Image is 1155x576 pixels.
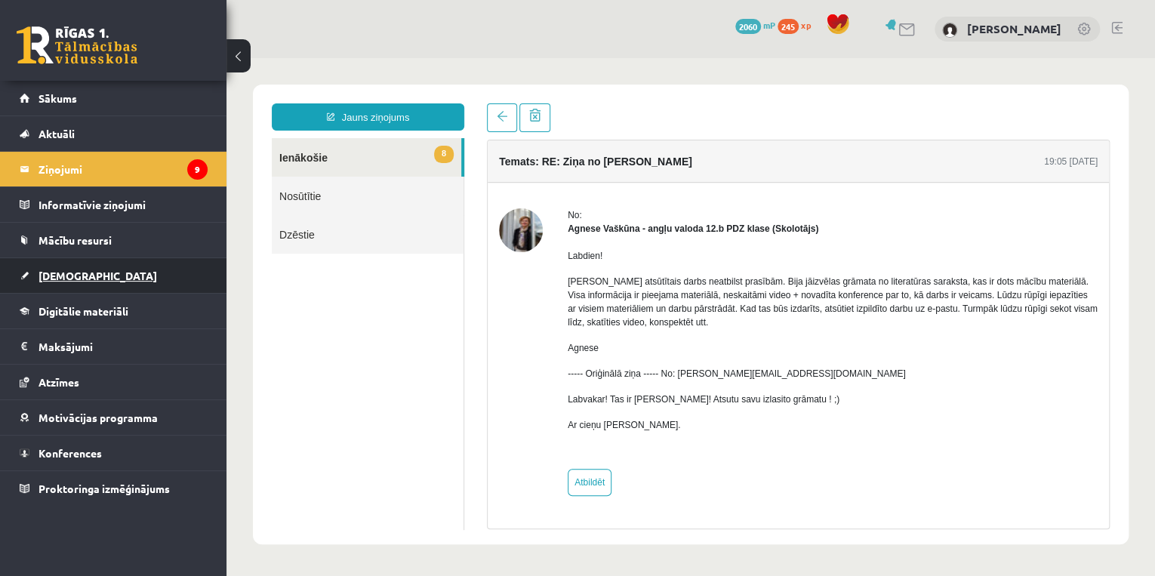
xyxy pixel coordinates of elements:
img: Agnese Vaškūna - angļu valoda 12.b PDZ klase [273,150,316,194]
span: Konferences [38,446,102,460]
a: Motivācijas programma [20,400,208,435]
a: Ziņojumi9 [20,152,208,186]
span: Motivācijas programma [38,411,158,424]
a: Proktoringa izmēģinājums [20,471,208,506]
h4: Temats: RE: Ziņa no [PERSON_NAME] [273,97,466,109]
a: [DEMOGRAPHIC_DATA] [20,258,208,293]
a: Mācību resursi [20,223,208,257]
a: 245 xp [778,19,818,31]
div: 19:05 [DATE] [818,97,871,110]
span: 245 [778,19,799,34]
span: Mācību resursi [38,233,112,247]
a: Nosūtītie [45,119,237,157]
span: xp [801,19,811,31]
span: Sākums [38,91,77,105]
p: Agnese [341,283,871,297]
a: Maksājumi [20,329,208,364]
span: 2060 [735,19,761,34]
legend: Maksājumi [38,329,208,364]
span: Aktuāli [38,127,75,140]
span: Atzīmes [38,375,79,389]
a: Sākums [20,81,208,116]
a: Atzīmes [20,365,208,399]
a: [PERSON_NAME] [967,21,1061,36]
p: Labvakar! Tas ir [PERSON_NAME]! Atsutu savu izlasito grāmatu ! ;) [341,334,871,348]
legend: Ziņojumi [38,152,208,186]
legend: Informatīvie ziņojumi [38,187,208,222]
img: Nikolass Gabriūns [942,23,957,38]
span: Digitālie materiāli [38,304,128,318]
a: Jauns ziņojums [45,45,238,72]
a: Konferences [20,436,208,470]
a: Digitālie materiāli [20,294,208,328]
span: mP [763,19,775,31]
span: 8 [208,88,227,105]
p: ----- Oriģinālā ziņa ----- No: [PERSON_NAME][EMAIL_ADDRESS][DOMAIN_NAME] [341,309,871,322]
a: 8Ienākošie [45,80,235,119]
a: Dzēstie [45,157,237,196]
a: Aktuāli [20,116,208,151]
p: Labdien! [341,191,871,205]
a: Atbildēt [341,411,385,438]
a: 2060 mP [735,19,775,31]
p: Ar cieņu [PERSON_NAME]. [341,360,871,374]
p: [PERSON_NAME] atsūtītais darbs neatbilst prasībām. Bija jāizvēlas grāmata no literatūras saraksta... [341,217,871,271]
span: [DEMOGRAPHIC_DATA] [38,269,157,282]
div: No: [341,150,871,164]
a: Informatīvie ziņojumi [20,187,208,222]
i: 9 [187,159,208,180]
strong: Agnese Vaškūna - angļu valoda 12.b PDZ klase (Skolotājs) [341,165,592,176]
span: Proktoringa izmēģinājums [38,482,170,495]
a: Rīgas 1. Tālmācības vidusskola [17,26,137,64]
